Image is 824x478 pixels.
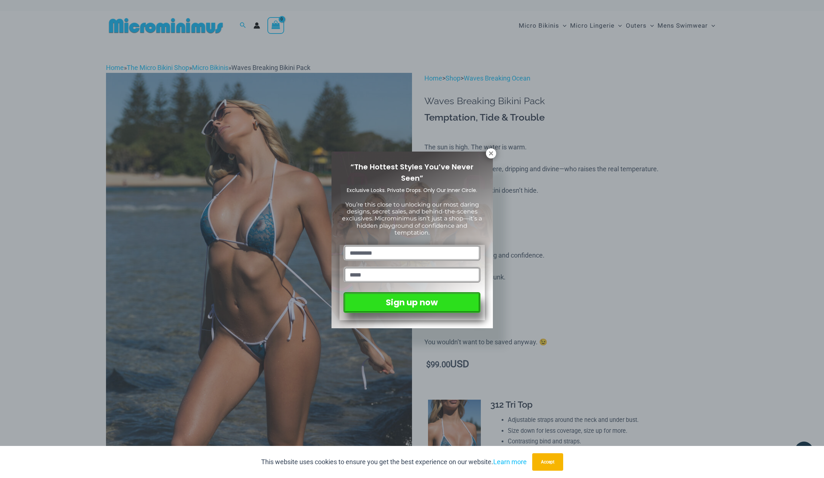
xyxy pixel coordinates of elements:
[342,201,482,236] span: You’re this close to unlocking our most daring designs, secret sales, and behind-the-scenes exclu...
[532,453,563,471] button: Accept
[344,292,480,313] button: Sign up now
[347,187,477,194] span: Exclusive Looks. Private Drops. Only Our Inner Circle.
[350,162,474,183] span: “The Hottest Styles You’ve Never Seen”
[486,148,496,158] button: Close
[493,458,527,466] a: Learn more
[261,457,527,467] p: This website uses cookies to ensure you get the best experience on our website.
